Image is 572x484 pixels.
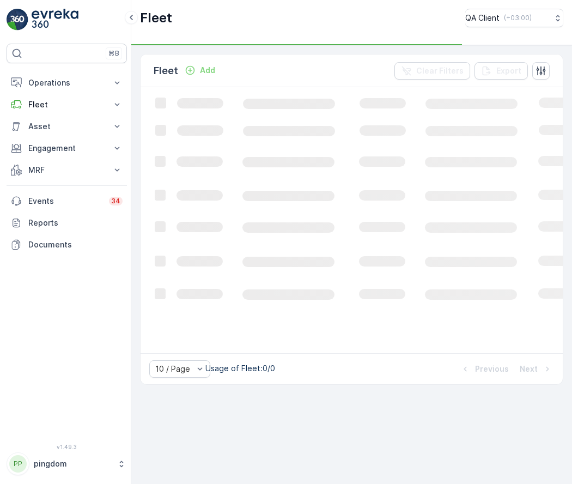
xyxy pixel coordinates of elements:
button: Asset [7,116,127,137]
p: Events [28,196,102,207]
p: Documents [28,239,123,250]
p: pingdom [34,458,112,469]
p: Fleet [154,63,178,78]
button: PPpingdom [7,452,127,475]
p: QA Client [465,13,500,23]
button: Clear Filters [394,62,470,80]
p: Reports [28,217,123,228]
button: MRF [7,159,127,181]
a: Documents [7,234,127,256]
div: PP [9,455,27,473]
a: Events34 [7,190,127,212]
p: Engagement [28,143,105,154]
span: v 1.49.3 [7,444,127,450]
p: Fleet [28,99,105,110]
button: Fleet [7,94,127,116]
p: Previous [475,364,509,374]
p: Add [200,65,215,76]
p: 34 [111,197,120,205]
button: Next [519,362,554,376]
button: Export [474,62,528,80]
button: Previous [459,362,510,376]
a: Reports [7,212,127,234]
img: logo [7,9,28,31]
p: MRF [28,165,105,176]
p: ⌘B [108,49,119,58]
p: Operations [28,77,105,88]
p: Next [520,364,538,374]
button: Operations [7,72,127,94]
p: Export [496,65,521,76]
p: Fleet [140,9,172,27]
button: Add [180,64,220,77]
img: logo_light-DOdMpM7g.png [32,9,78,31]
button: Engagement [7,137,127,159]
p: ( +03:00 ) [504,14,532,22]
p: Clear Filters [416,65,464,76]
p: Asset [28,121,105,132]
button: QA Client(+03:00) [465,9,563,27]
p: Usage of Fleet : 0/0 [205,363,275,374]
